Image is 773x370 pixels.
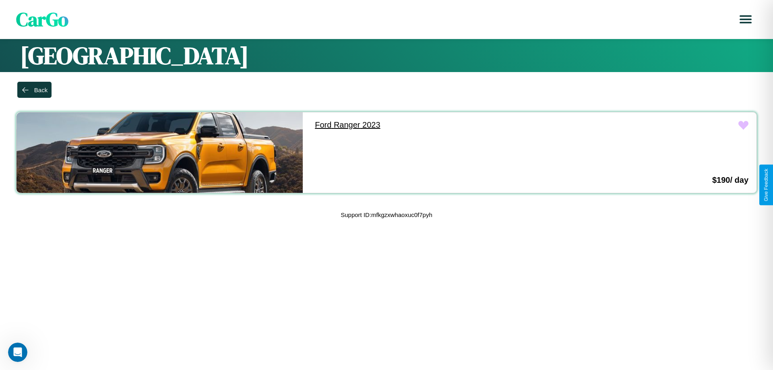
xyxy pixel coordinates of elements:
[734,8,757,31] button: Open menu
[34,87,48,93] div: Back
[20,39,753,72] h1: [GEOGRAPHIC_DATA]
[17,82,52,98] button: Back
[307,112,593,138] a: Ford Ranger 2023
[341,209,432,220] p: Support ID: mfkgzxwhaoxuc0f7pyh
[16,6,68,33] span: CarGo
[763,169,769,201] div: Give Feedback
[712,176,748,185] h3: $ 190 / day
[8,343,27,362] iframe: Intercom live chat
